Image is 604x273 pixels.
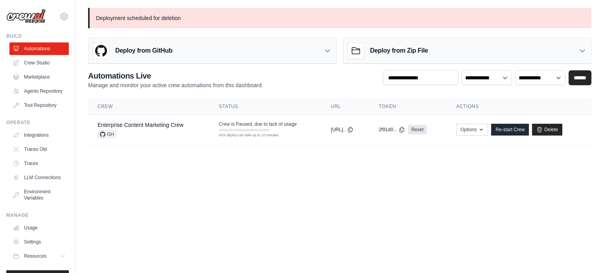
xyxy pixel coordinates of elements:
[115,46,172,55] h3: Deploy from GitHub
[532,124,562,136] a: Delete
[9,222,69,234] a: Usage
[9,143,69,156] a: Traces Old
[447,99,591,115] th: Actions
[210,99,322,115] th: Status
[9,57,69,69] a: Crew Studio
[88,81,263,89] p: Manage and monitor your active crew automations from this dashboard.
[9,185,69,204] a: Environment Variables
[9,129,69,141] a: Integrations
[9,171,69,184] a: LLM Connections
[370,46,428,55] h3: Deploy from Zip File
[9,236,69,248] a: Settings
[219,133,269,138] div: First deploy can take up to 10 minutes
[321,99,369,115] th: URL
[219,121,297,127] span: Crew is Paused, due to lack of usage
[9,99,69,112] a: Tool Repository
[93,43,109,59] img: GitHub Logo
[88,8,591,28] p: Deployment scheduled for deletion
[6,212,69,218] div: Manage
[6,119,69,126] div: Operate
[24,253,46,259] span: Resources
[98,130,116,138] span: GH
[9,71,69,83] a: Marketplace
[379,126,405,133] button: 2f91d0...
[9,42,69,55] a: Automations
[9,157,69,170] a: Traces
[408,125,427,134] a: Reset
[88,99,210,115] th: Crew
[491,124,529,136] a: Re-start Crew
[9,85,69,97] a: Agents Repository
[456,124,488,136] button: Options
[6,9,46,24] img: Logo
[88,70,263,81] h2: Automations Live
[369,99,447,115] th: Token
[98,122,184,128] a: Enterprise Content Marketing Crew
[6,33,69,39] div: Build
[9,250,69,262] button: Resources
